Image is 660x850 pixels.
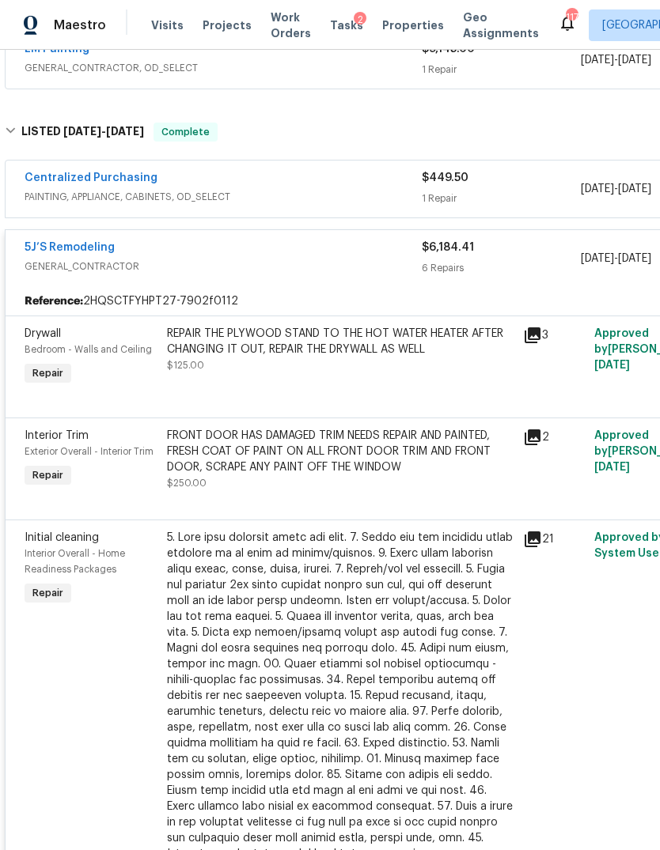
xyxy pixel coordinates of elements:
span: [DATE] [581,253,614,264]
div: 2 [354,12,366,28]
span: Exterior Overall - Interior Trim [25,447,154,456]
span: [DATE] [618,253,651,264]
span: Interior Overall - Home Readiness Packages [25,549,125,574]
span: Repair [26,467,70,483]
span: Tasks [330,20,363,31]
div: REPAIR THE PLYWOOD STAND TO THE HOT WATER HEATER AFTER CHANGING IT OUT, REPAIR THE DRYWALL AS WELL [167,326,514,357]
span: - [581,181,651,197]
span: $125.00 [167,361,204,370]
span: PAINTING, APPLIANCE, CABINETS, OD_SELECT [25,189,422,205]
span: - [581,251,651,266]
span: Repair [26,365,70,381]
span: $6,184.41 [422,242,474,253]
span: Complete [155,124,216,140]
div: 1 Repair [422,62,581,77]
span: Bedroom - Walls and Ceiling [25,345,152,354]
span: Initial cleaning [25,532,99,543]
span: Projects [203,17,252,33]
span: [DATE] [63,126,101,137]
b: Reference: [25,293,83,309]
div: FRONT DOOR HAS DAMAGED TRIM NEEDS REPAIR AND PAINTED, FRESH COAT OF PAINT ON ALL FRONT DOOR TRIM ... [167,428,514,475]
h6: LISTED [21,123,144,142]
span: [DATE] [594,360,630,371]
span: $449.50 [422,172,468,183]
div: 21 [523,530,585,549]
span: Work Orders [271,9,311,41]
span: [DATE] [581,183,614,195]
span: GENERAL_CONTRACTOR, OD_SELECT [25,60,422,76]
span: Drywall [25,328,61,339]
a: Centralized Purchasing [25,172,157,183]
div: 3 [523,326,585,345]
span: GENERAL_CONTRACTOR [25,259,422,274]
span: Maestro [54,17,106,33]
span: Visits [151,17,184,33]
a: 5J’S Remodeling [25,242,115,253]
span: Repair [26,585,70,601]
div: 6 Repairs [422,260,581,276]
span: [DATE] [106,126,144,137]
span: - [581,52,651,68]
div: 2 [523,428,585,447]
span: [DATE] [618,55,651,66]
span: Interior Trim [25,430,89,441]
span: [DATE] [618,183,651,195]
span: [DATE] [594,462,630,473]
span: $250.00 [167,478,207,488]
span: [DATE] [581,55,614,66]
span: Properties [382,17,444,33]
div: 117 [566,9,577,25]
div: 1 Repair [422,191,581,206]
span: - [63,126,144,137]
span: Geo Assignments [463,9,539,41]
